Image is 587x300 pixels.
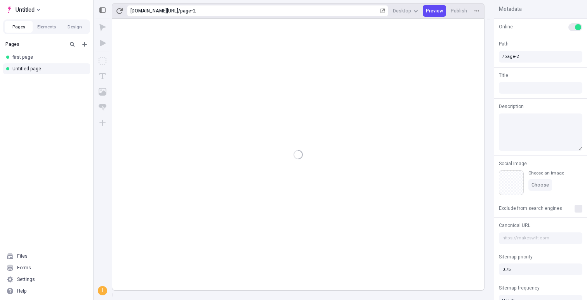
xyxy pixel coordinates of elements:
button: Preview [423,5,446,17]
button: Design [61,21,89,33]
div: [URL][DOMAIN_NAME] [130,8,178,14]
span: Preview [426,8,443,14]
div: Settings [17,276,35,283]
input: https://makeswift.com [499,232,582,244]
span: Desktop [393,8,411,14]
div: first page [12,54,84,60]
span: Path [499,40,509,47]
span: Sitemap frequency [499,284,540,291]
div: i [99,287,106,295]
div: Help [17,288,27,294]
button: Pages [5,21,33,33]
button: Add new [80,40,89,49]
button: Select site [3,4,43,16]
div: page-2 [180,8,379,14]
button: Box [96,54,109,68]
button: Button [96,100,109,114]
div: / [178,8,180,14]
span: Title [499,72,508,79]
div: Forms [17,265,31,271]
button: Text [96,69,109,83]
div: Untitled page [12,66,84,72]
div: Choose an image [528,170,564,176]
span: Online [499,23,513,30]
span: Publish [451,8,467,14]
div: Files [17,253,28,259]
span: Canonical URL [499,222,530,229]
span: Exclude from search engines [499,205,562,212]
button: Publish [448,5,470,17]
button: Desktop [390,5,421,17]
button: Elements [33,21,61,33]
span: Social Image [499,160,527,167]
button: Choose [528,179,552,191]
span: Sitemap priority [499,253,533,260]
span: Choose [531,182,549,188]
span: Untitled [16,5,35,14]
span: Description [499,103,524,110]
button: Image [96,85,109,99]
div: Pages [5,41,64,47]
